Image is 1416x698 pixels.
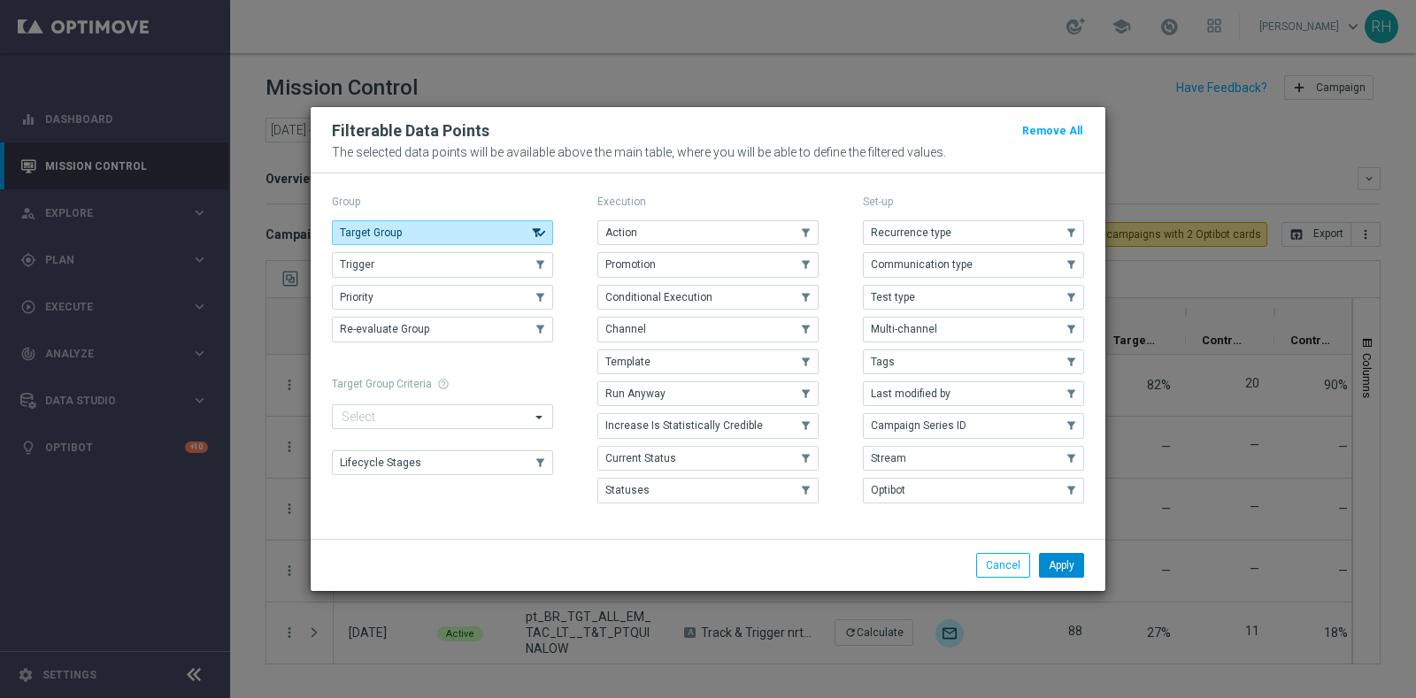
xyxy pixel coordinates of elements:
[332,285,553,310] button: Priority
[605,291,712,303] span: Conditional Execution
[863,317,1084,341] button: Multi-channel
[871,258,973,271] span: Communication type
[1039,553,1084,578] button: Apply
[332,450,553,475] button: Lifecycle Stages
[332,120,489,142] h2: Filterable Data Points
[332,378,553,390] h1: Target Group Criteria
[871,419,966,432] span: Campaign Series ID
[605,258,656,271] span: Promotion
[863,195,1084,209] p: Set-up
[340,323,429,335] span: Re-evaluate Group
[863,220,1084,245] button: Recurrence type
[340,456,421,469] span: Lifecycle Stages
[597,285,819,310] button: Conditional Execution
[332,220,553,245] button: Target Group
[605,323,646,335] span: Channel
[597,381,819,406] button: Run Anyway
[340,291,373,303] span: Priority
[332,252,553,277] button: Trigger
[597,446,819,471] button: Current Status
[871,484,905,496] span: Optibot
[863,381,1084,406] button: Last modified by
[863,446,1084,471] button: Stream
[597,349,819,374] button: Template
[597,252,819,277] button: Promotion
[1020,121,1084,141] button: Remove All
[871,387,950,400] span: Last modified by
[340,258,374,271] span: Trigger
[597,195,819,209] p: Execution
[597,220,819,245] button: Action
[605,356,650,368] span: Template
[871,291,915,303] span: Test type
[871,323,937,335] span: Multi-channel
[597,413,819,438] button: Increase Is Statistically Credible
[605,484,650,496] span: Statuses
[605,452,676,464] span: Current Status
[605,387,666,400] span: Run Anyway
[863,252,1084,277] button: Communication type
[871,356,895,368] span: Tags
[597,317,819,341] button: Channel
[605,226,637,239] span: Action
[332,145,1084,159] p: The selected data points will be available above the main table, where you will be able to define...
[597,478,819,502] button: Statuses
[863,349,1084,374] button: Tags
[437,378,450,390] span: help_outline
[863,413,1084,438] button: Campaign Series ID
[871,452,906,464] span: Stream
[976,553,1030,578] button: Cancel
[340,226,402,239] span: Target Group
[332,317,553,341] button: Re-evaluate Group
[605,419,763,432] span: Increase Is Statistically Credible
[871,226,951,239] span: Recurrence type
[332,195,553,209] p: Group
[863,285,1084,310] button: Test type
[863,478,1084,502] button: Optibot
